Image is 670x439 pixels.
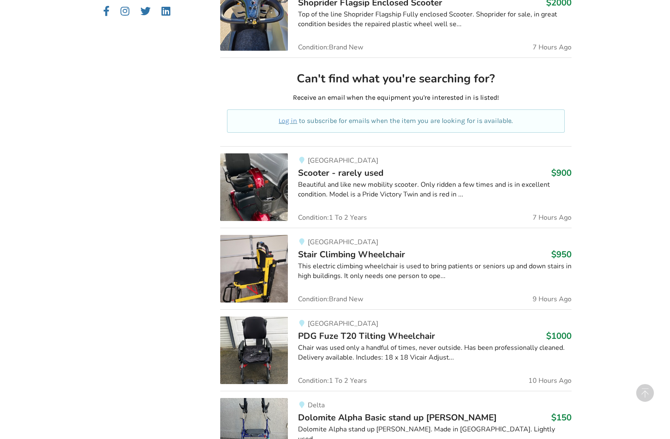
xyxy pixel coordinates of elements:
[298,214,367,221] span: Condition: 1 To 2 Years
[220,228,572,309] a: mobility-stair climbing wheelchair[GEOGRAPHIC_DATA]Stair Climbing Wheelchair$950This electric cli...
[533,296,572,303] span: 9 Hours Ago
[298,44,363,51] span: Condition: Brand New
[533,214,572,221] span: 7 Hours Ago
[298,10,572,29] div: Top of the line Shoprider Flagship Fully enclosed Scooter. Shoprider for sale, in great condition...
[533,44,572,51] span: 7 Hours Ago
[227,93,565,103] p: Receive an email when the equipment you're interested in is listed!
[298,167,383,179] span: Scooter - rarely used
[298,180,572,199] div: Beautiful and like new mobility scooter. Only ridden a few times and is in excellent condition. M...
[220,309,572,391] a: mobility-pdg fuze t20 tilting wheelchair[GEOGRAPHIC_DATA]PDG Fuze T20 Tilting Wheelchair$1000Chai...
[308,237,378,247] span: [GEOGRAPHIC_DATA]
[551,249,572,260] h3: $950
[220,235,288,303] img: mobility-stair climbing wheelchair
[220,146,572,228] a: mobility-scooter - rarely used[GEOGRAPHIC_DATA]Scooter - rarely used$900Beautiful and like new mo...
[551,167,572,178] h3: $900
[237,116,555,126] p: to subscribe for emails when the item you are looking for is available.
[298,412,497,423] span: Dolomite Alpha Basic stand up [PERSON_NAME]
[308,319,378,328] span: [GEOGRAPHIC_DATA]
[220,316,288,384] img: mobility-pdg fuze t20 tilting wheelchair
[220,153,288,221] img: mobility-scooter - rarely used
[298,296,363,303] span: Condition: Brand New
[528,377,572,384] span: 10 Hours Ago
[298,330,435,342] span: PDG Fuze T20 Tilting Wheelchair
[551,412,572,423] h3: $150
[298,377,367,384] span: Condition: 1 To 2 Years
[298,248,405,260] span: Stair Climbing Wheelchair
[279,117,297,125] a: Log in
[308,401,325,410] span: Delta
[298,262,572,281] div: This electric climbing wheelchair is used to bring patients or seniors up and down stairs in high...
[546,330,572,341] h3: $1000
[227,71,565,86] h2: Can't find what you're searching for?
[298,343,572,363] div: Chair was used only a handful of times, never outside. Has been professionally cleaned. Delivery ...
[308,156,378,165] span: [GEOGRAPHIC_DATA]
